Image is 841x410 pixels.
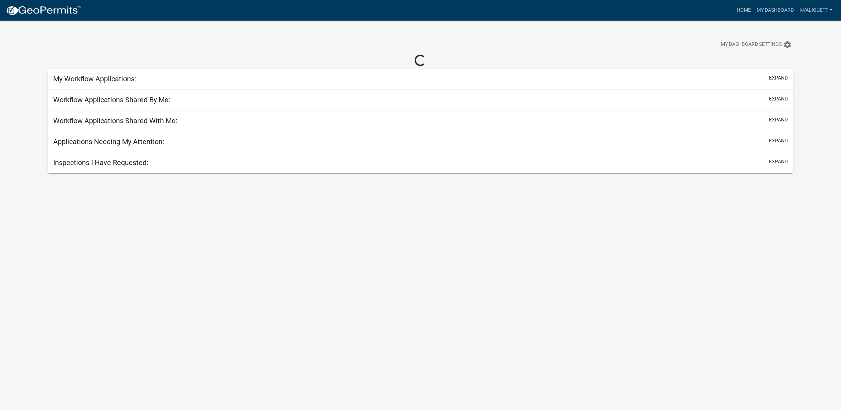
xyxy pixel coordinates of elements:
[53,95,170,104] h5: Workflow Applications Shared By Me:
[734,4,754,17] a: Home
[715,38,797,51] button: My Dashboard Settingssettings
[754,4,797,17] a: My Dashboard
[783,40,792,49] i: settings
[797,4,835,17] a: kvaliquett
[769,74,788,82] button: expand
[769,116,788,124] button: expand
[769,158,788,165] button: expand
[769,137,788,144] button: expand
[53,75,136,83] h5: My Workflow Applications:
[53,158,148,167] h5: Inspections I Have Requested:
[769,95,788,103] button: expand
[53,137,164,146] h5: Applications Needing My Attention:
[53,116,177,125] h5: Workflow Applications Shared With Me:
[721,40,782,49] span: My Dashboard Settings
